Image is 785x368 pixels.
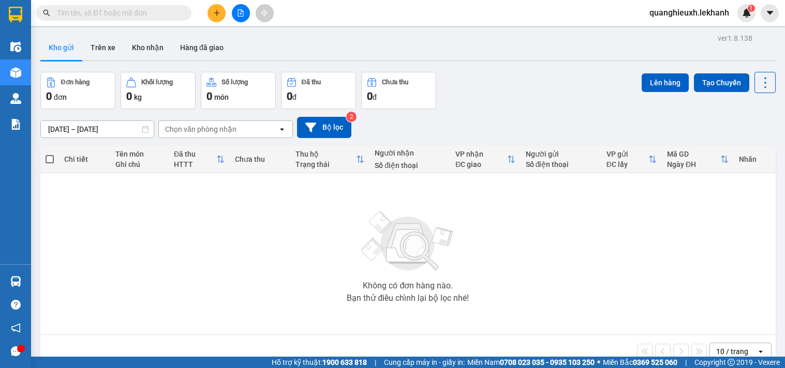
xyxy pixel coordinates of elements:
strong: 0369 525 060 [633,358,677,366]
button: Lên hàng [642,73,689,92]
div: Trạng thái [295,160,356,168]
div: ver 1.8.138 [718,33,752,44]
svg: open [278,125,286,133]
div: Chọn văn phòng nhận [165,124,236,134]
th: Toggle SortBy [290,146,369,173]
button: Đơn hàng0đơn [40,72,115,109]
button: Đã thu0đ [281,72,356,109]
div: Khối lượng [141,79,173,86]
th: Toggle SortBy [601,146,662,173]
span: 1 [749,5,753,12]
th: Toggle SortBy [169,146,229,173]
div: Người gửi [526,150,596,158]
div: Người nhận [375,149,445,157]
span: | [685,357,687,368]
span: Miền Nam [467,357,595,368]
span: aim [261,9,268,17]
button: Kho nhận [124,35,172,60]
button: file-add [232,4,250,22]
div: Đã thu [302,79,321,86]
div: Bạn thử điều chỉnh lại bộ lọc nhé! [347,294,469,302]
span: message [11,346,21,356]
button: Bộ lọc [297,117,351,138]
strong: 0708 023 035 - 0935 103 250 [500,358,595,366]
span: plus [213,9,220,17]
button: Số lượng0món [201,72,276,109]
span: question-circle [11,300,21,310]
span: Hỗ trợ kỹ thuật: [272,357,367,368]
div: ĐC giao [455,160,507,168]
img: warehouse-icon [10,67,21,78]
th: Toggle SortBy [662,146,734,173]
span: caret-down [765,8,775,18]
div: Đơn hàng [61,79,90,86]
span: kg [134,93,142,101]
span: file-add [237,9,244,17]
span: đơn [54,93,67,101]
button: Chưa thu0đ [361,72,436,109]
button: Khối lượng0kg [121,72,196,109]
span: | [375,357,376,368]
div: ĐC lấy [606,160,648,168]
div: Chưa thu [382,79,408,86]
span: 0 [206,90,212,102]
svg: open [757,347,765,356]
span: Cung cấp máy in - giấy in: [384,357,465,368]
span: Miền Bắc [603,357,677,368]
button: Tạo Chuyến [694,73,749,92]
div: 10 / trang [716,346,748,357]
div: HTTT [174,160,216,168]
div: Thu hộ [295,150,356,158]
div: Tên món [115,150,164,158]
span: 0 [126,90,132,102]
div: VP gửi [606,150,648,158]
button: caret-down [761,4,779,22]
input: Tìm tên, số ĐT hoặc mã đơn [57,7,179,19]
span: 0 [367,90,373,102]
span: copyright [728,359,735,366]
div: VP nhận [455,150,507,158]
div: Không có đơn hàng nào. [363,282,453,290]
div: Số lượng [221,79,248,86]
img: solution-icon [10,119,21,130]
span: đ [292,93,297,101]
img: icon-new-feature [742,8,751,18]
img: logo-vxr [9,7,22,22]
button: aim [256,4,274,22]
div: Chi tiết [64,155,105,163]
span: quanghieuxh.lekhanh [641,6,737,19]
span: món [214,93,229,101]
div: Ghi chú [115,160,164,168]
img: warehouse-icon [10,41,21,52]
button: Trên xe [82,35,124,60]
button: Hàng đã giao [172,35,232,60]
span: 0 [287,90,292,102]
sup: 1 [748,5,755,12]
img: warehouse-icon [10,93,21,104]
strong: 1900 633 818 [322,358,367,366]
button: plus [208,4,226,22]
div: Chưa thu [235,155,285,163]
div: Số điện thoại [375,161,445,170]
div: Đã thu [174,150,216,158]
span: search [43,9,50,17]
img: warehouse-icon [10,276,21,287]
th: Toggle SortBy [450,146,520,173]
span: đ [373,93,377,101]
sup: 2 [346,112,357,122]
span: 0 [46,90,52,102]
div: Ngày ĐH [667,160,720,168]
input: Select a date range. [41,121,154,137]
span: notification [11,323,21,333]
span: ⚪️ [597,360,600,364]
button: Kho gửi [40,35,82,60]
img: svg+xml;base64,PHN2ZyBjbGFzcz0ibGlzdC1wbHVnX19zdmciIHhtbG5zPSJodHRwOi8vd3d3LnczLm9yZy8yMDAwL3N2Zy... [356,205,460,278]
div: Mã GD [667,150,720,158]
div: Số điện thoại [526,160,596,168]
div: Nhãn [739,155,771,163]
